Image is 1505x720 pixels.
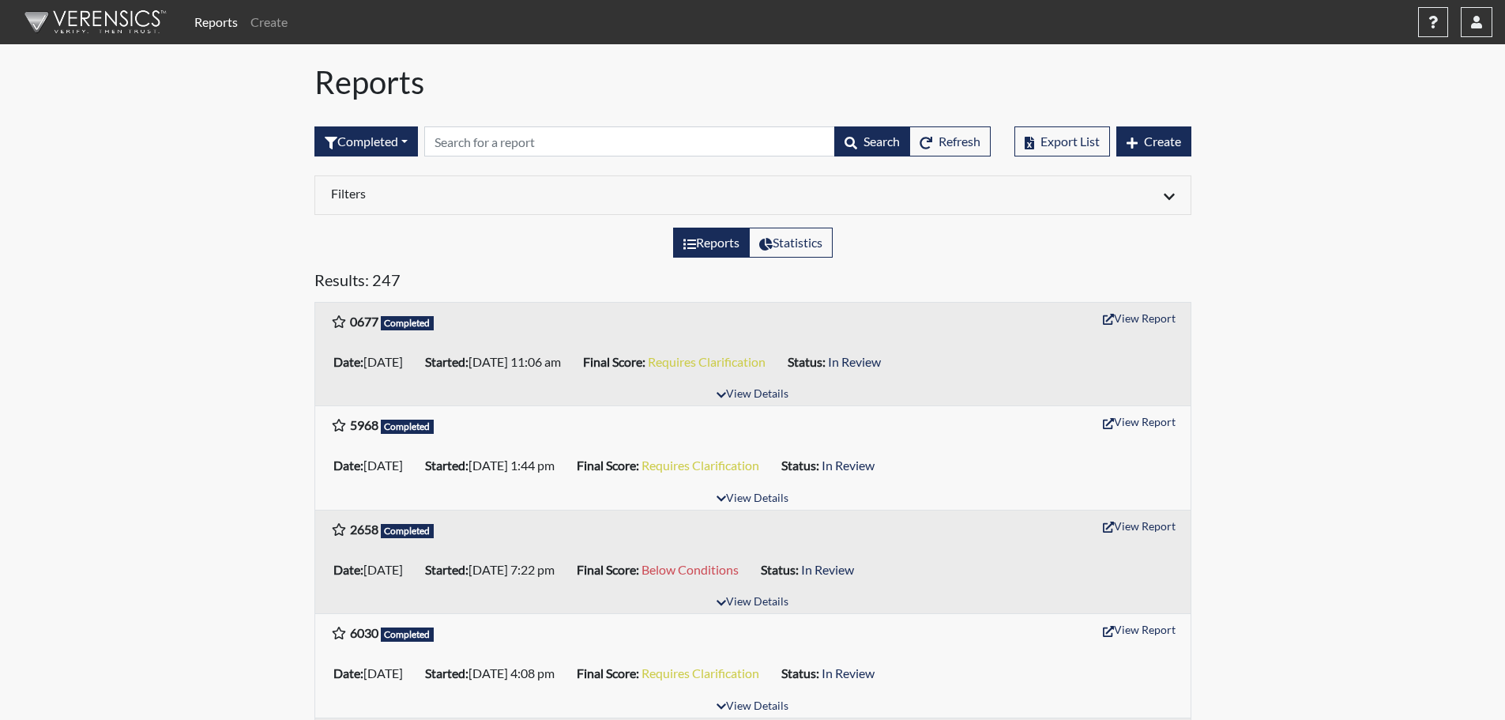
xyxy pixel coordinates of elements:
span: Requires Clarification [642,665,759,680]
span: In Review [828,354,881,369]
b: Started: [425,562,468,577]
b: Final Score: [583,354,645,369]
span: Search [863,134,900,149]
button: Completed [314,126,418,156]
b: Status: [781,458,819,473]
span: In Review [801,562,854,577]
button: Export List [1014,126,1110,156]
b: Started: [425,458,468,473]
li: [DATE] 4:08 pm [419,661,570,686]
span: Export List [1040,134,1100,149]
span: In Review [822,665,875,680]
button: View Report [1096,409,1183,434]
span: Below Conditions [642,562,739,577]
b: 5968 [350,417,378,432]
label: View the list of reports [673,228,750,258]
h5: Results: 247 [314,270,1191,296]
b: Final Score: [577,458,639,473]
b: Started: [425,354,468,369]
b: Date: [333,665,363,680]
li: [DATE] [327,557,419,582]
button: View Details [709,696,796,718]
h1: Reports [314,63,1191,101]
b: Status: [781,665,819,680]
h6: Filters [331,186,741,201]
button: View Report [1096,306,1183,330]
li: [DATE] [327,453,419,478]
li: [DATE] [327,349,419,375]
span: In Review [822,458,875,473]
b: Status: [761,562,799,577]
a: Reports [188,6,244,38]
span: Completed [381,316,435,330]
b: Status: [788,354,826,369]
li: [DATE] 1:44 pm [419,453,570,478]
button: View Report [1096,514,1183,538]
b: Started: [425,665,468,680]
button: Search [834,126,910,156]
b: Date: [333,562,363,577]
button: View Details [709,488,796,510]
span: Requires Clarification [642,458,759,473]
b: 2658 [350,522,378,537]
b: Date: [333,458,363,473]
span: Completed [381,420,435,434]
span: Create [1144,134,1181,149]
button: View Details [709,592,796,613]
b: Final Score: [577,665,639,680]
div: Click to expand/collapse filters [319,186,1187,205]
button: Create [1116,126,1191,156]
button: Refresh [909,126,991,156]
a: Create [244,6,294,38]
span: Refresh [939,134,980,149]
label: View statistics about completed interviews [749,228,833,258]
span: Completed [381,628,435,642]
b: 6030 [350,625,378,640]
li: [DATE] [327,661,419,686]
b: 0677 [350,314,378,329]
div: Filter by interview status [314,126,418,156]
span: Completed [381,524,435,538]
span: Requires Clarification [648,354,766,369]
li: [DATE] 11:06 am [419,349,577,375]
button: View Details [709,384,796,405]
button: View Report [1096,617,1183,642]
b: Final Score: [577,562,639,577]
b: Date: [333,354,363,369]
input: Search by Registration ID, Interview Number, or Investigation Name. [424,126,835,156]
li: [DATE] 7:22 pm [419,557,570,582]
